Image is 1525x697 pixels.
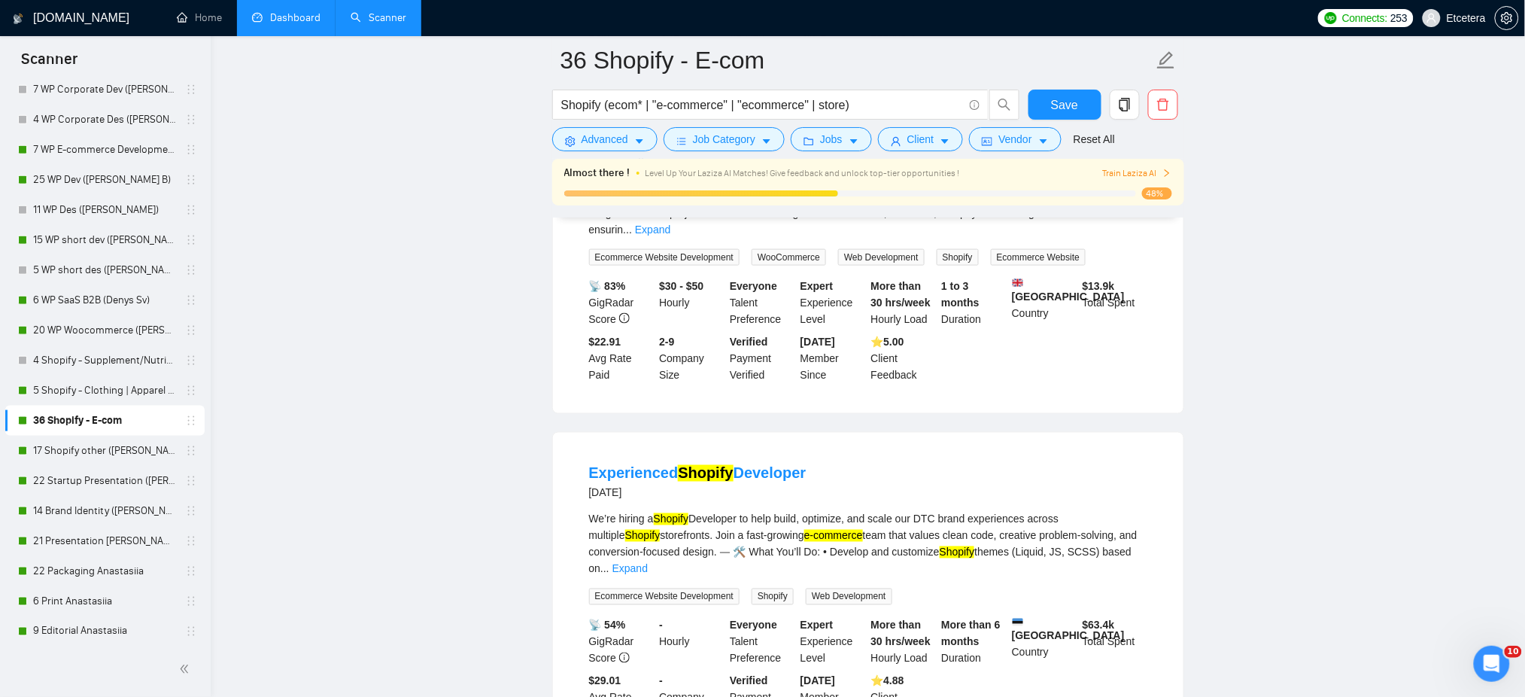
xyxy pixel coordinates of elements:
[33,526,176,556] a: 21 Presentation [PERSON_NAME]
[589,336,621,348] b: $22.91
[589,619,626,632] b: 📡 54%
[806,589,892,605] span: Web Development
[185,264,197,276] span: holder
[938,617,1009,667] div: Duration
[33,195,176,225] a: 11 WP Des ([PERSON_NAME])
[33,466,176,496] a: 22 Startup Presentation ([PERSON_NAME])
[646,168,960,178] span: Level Up Your Laziza AI Matches! Give feedback and unlock top-tier opportunities !
[1495,6,1519,30] button: setting
[33,616,176,647] a: 9 Editorial Anastasiia
[185,174,197,186] span: holder
[797,333,868,383] div: Member Since
[797,617,868,667] div: Experience Level
[998,131,1031,148] span: Vendor
[940,135,950,147] span: caret-down
[252,11,320,24] a: dashboardDashboard
[1110,98,1139,111] span: copy
[991,249,1086,266] span: Ecommerce Website
[623,224,632,236] span: ...
[727,333,797,383] div: Payment Verified
[752,249,826,266] span: WooCommerce
[838,249,925,266] span: Web Development
[1012,278,1125,303] b: [GEOGRAPHIC_DATA]
[1074,131,1115,148] a: Reset All
[849,135,859,147] span: caret-down
[730,619,777,632] b: Everyone
[800,336,835,348] b: [DATE]
[635,224,670,236] a: Expand
[940,546,975,559] mark: Shopify
[1038,135,1049,147] span: caret-down
[351,11,406,24] a: searchScanner
[804,135,814,147] span: folder
[1495,12,1519,24] a: setting
[33,105,176,135] a: 4 WP Corporate Des ([PERSON_NAME])
[970,100,980,110] span: info-circle
[589,675,621,687] b: $29.01
[654,513,689,525] mark: Shopify
[185,535,197,547] span: holder
[1013,617,1023,628] img: 🇪🇪
[990,98,1019,111] span: search
[1051,96,1078,114] span: Save
[1102,166,1171,181] button: Train Laziza AI
[1110,90,1140,120] button: copy
[185,475,197,487] span: holder
[33,556,176,586] a: 22 Packaging Anastasiia
[600,563,609,575] span: ...
[185,595,197,607] span: holder
[13,7,23,31] img: logo
[761,135,772,147] span: caret-down
[656,617,727,667] div: Hourly
[177,11,222,24] a: homeHome
[619,313,630,324] span: info-circle
[1474,646,1510,682] iframe: Intercom live chat
[878,127,964,151] button: userClientcaret-down
[820,131,843,148] span: Jobs
[727,278,797,327] div: Talent Preference
[797,278,868,327] div: Experience Level
[185,355,197,367] span: holder
[582,131,628,148] span: Advanced
[659,619,663,632] b: -
[1028,90,1101,120] button: Save
[185,144,197,156] span: holder
[33,345,176,376] a: 4 Shopify - Supplement/Nutrition/Food Website
[693,131,755,148] span: Job Category
[982,135,992,147] span: idcard
[871,336,904,348] b: ⭐️ 5.00
[1156,50,1176,70] span: edit
[659,280,703,292] b: $30 - $50
[1012,617,1125,642] b: [GEOGRAPHIC_DATA]
[619,653,630,663] span: info-circle
[33,406,176,436] a: 36 Shopify - E-com
[800,619,834,632] b: Expert
[185,234,197,246] span: holder
[9,48,90,80] span: Scanner
[185,84,197,96] span: holder
[752,589,794,605] span: Shopify
[800,280,834,292] b: Expert
[33,586,176,616] a: 6 Print Anastasiia
[656,333,727,383] div: Company Size
[185,625,197,638] span: holder
[664,127,785,151] button: barsJob Categorycaret-down
[552,127,658,151] button: settingAdvancedcaret-down
[791,127,872,151] button: folderJobscaret-down
[564,165,630,181] span: Almost there !
[1149,98,1177,111] span: delete
[969,127,1061,151] button: idcardVendorcaret-down
[33,376,176,406] a: 5 Shopify - Clothing | Apparel Website
[185,114,197,126] span: holder
[33,225,176,255] a: 15 WP short dev ([PERSON_NAME] B)
[868,333,939,383] div: Client Feedback
[586,333,657,383] div: Avg Rate Paid
[1342,10,1387,26] span: Connects:
[1148,90,1178,120] button: delete
[589,465,807,482] a: ExperiencedShopifyDeveloper
[891,135,901,147] span: user
[33,255,176,285] a: 5 WP short des ([PERSON_NAME])
[33,285,176,315] a: 6 WP SaaS B2B (Denys Sv)
[730,336,768,348] b: Verified
[656,278,727,327] div: Hourly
